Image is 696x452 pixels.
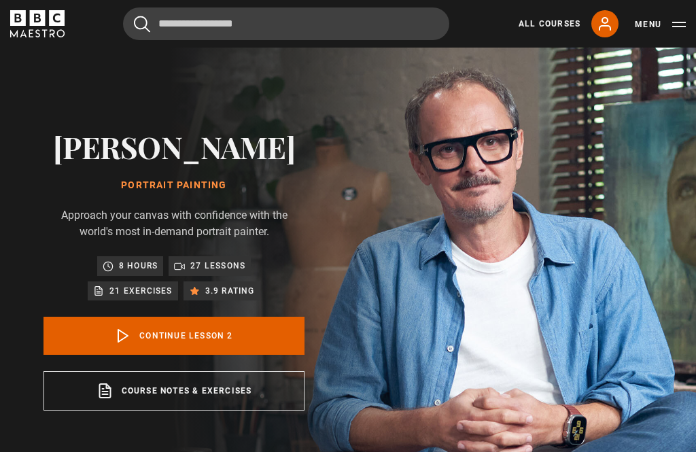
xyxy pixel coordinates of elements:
h1: Portrait Painting [43,180,304,191]
p: 3.9 rating [205,284,255,298]
p: 8 hours [119,259,158,273]
button: Toggle navigation [635,18,686,31]
p: 21 exercises [109,284,172,298]
h2: [PERSON_NAME] [43,129,304,164]
input: Search [123,7,449,40]
svg: BBC Maestro [10,10,65,37]
p: 27 lessons [190,259,245,273]
p: Approach your canvas with confidence with the world's most in-demand portrait painter. [43,207,304,240]
button: Submit the search query [134,16,150,33]
a: Continue lesson 2 [43,317,304,355]
a: All Courses [519,18,580,30]
a: Course notes & exercises [43,371,304,411]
